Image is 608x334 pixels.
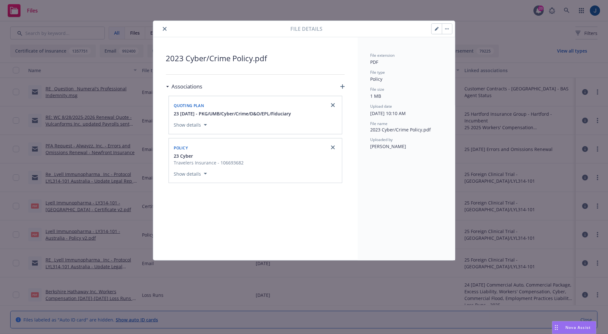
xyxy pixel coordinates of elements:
[371,87,385,92] span: File size
[174,110,291,117] button: 23 [DATE] - PKG/UMB/Cyber/Crime/D&O/EPL/Fiduciary
[371,93,381,99] span: 1 MB
[174,153,244,159] button: 23 Cyber
[161,25,169,33] button: close
[171,121,210,129] button: Show details
[174,145,188,151] span: Policy
[174,103,204,108] span: Quoting plan
[329,144,337,151] a: close
[291,25,323,33] span: File details
[371,143,406,149] span: [PERSON_NAME]
[371,137,393,142] span: Uploaded by
[371,76,383,82] span: Policy
[329,101,337,109] a: close
[166,53,345,64] span: 2023 Cyber/Crime Policy.pdf
[552,321,596,334] button: Nova Assist
[166,82,203,91] div: Associations
[371,126,442,133] span: 2023 Cyber/Crime Policy.pdf
[172,82,203,91] h3: Associations
[371,110,406,116] span: [DATE] 10:10 AM
[171,170,210,178] button: Show details
[371,70,385,75] span: File type
[371,59,379,65] span: PDF
[566,325,591,330] span: Nova Assist
[371,53,395,58] span: File extension
[371,104,392,109] span: Upload date
[174,159,244,166] span: Travelers Insurance - 106693682
[174,153,193,159] span: 23 Cyber
[553,321,561,334] div: Drag to move
[371,121,388,126] span: File name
